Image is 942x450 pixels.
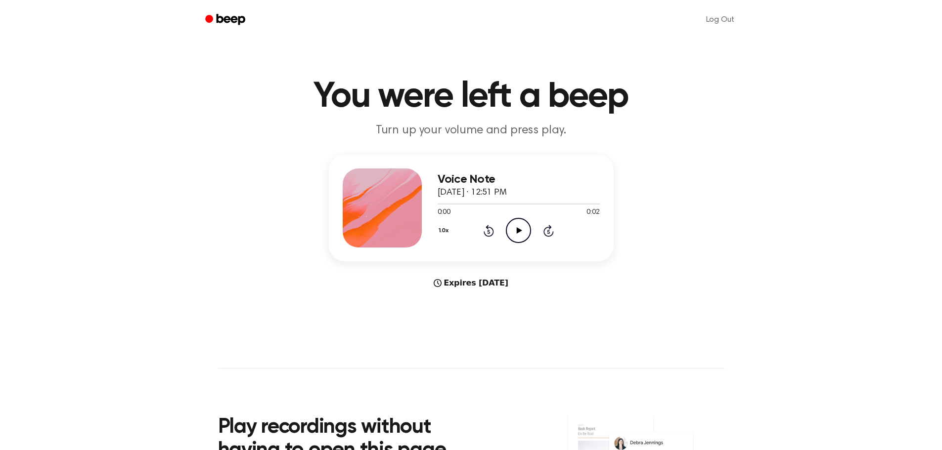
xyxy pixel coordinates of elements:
[438,222,452,239] button: 1.0x
[438,207,450,218] span: 0:00
[696,8,744,32] a: Log Out
[198,10,254,30] a: Beep
[329,277,614,289] div: Expires [DATE]
[438,188,507,197] span: [DATE] · 12:51 PM
[438,173,600,186] h3: Voice Note
[586,207,599,218] span: 0:02
[281,123,661,139] p: Turn up your volume and press play.
[218,79,724,115] h1: You were left a beep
